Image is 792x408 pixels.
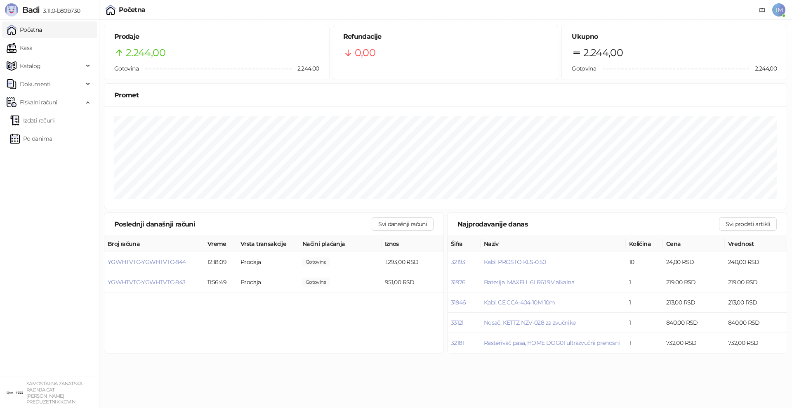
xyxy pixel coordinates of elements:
[26,381,82,405] small: SAMOSTALNA ZANATSKA RADNJA CAT [PERSON_NAME] PREDUZETNIK KOVIN
[372,217,434,231] button: Svi današnji računi
[114,219,372,229] div: Poslednji današnji računi
[114,65,139,72] span: Gotovina
[572,32,777,42] h5: Ukupno
[7,21,42,38] a: Početna
[451,299,466,306] button: 31946
[114,32,319,42] h5: Prodaje
[457,219,719,229] div: Najprodavanije danas
[725,292,787,313] td: 213,00 RSD
[484,278,574,286] button: Baterija, MAXELL 6LR61 9V alkalna
[484,299,555,306] button: Kabl, CE CCA-404-10M 10m
[204,272,237,292] td: 11:56:49
[451,278,466,286] button: 31976
[484,258,546,266] button: Kabl, PROSTO KLS-0.50
[663,252,725,272] td: 24,00 RSD
[572,65,596,72] span: Gotovina
[663,292,725,313] td: 213,00 RSD
[10,112,55,129] a: Izdati računi
[20,94,57,111] span: Fiskalni računi
[725,333,787,353] td: 732,00 RSD
[299,236,382,252] th: Načini plaćanja
[5,3,18,17] img: Logo
[204,252,237,272] td: 12:18:09
[114,90,777,100] div: Promet
[126,45,165,61] span: 2.244,00
[448,236,481,252] th: Šifra
[382,236,443,252] th: Iznos
[451,258,465,266] button: 32193
[382,252,443,272] td: 1.293,00 RSD
[108,278,186,286] button: YGWHTVTC-YGWHTVTC-843
[302,257,330,266] span: 1.293,00
[20,58,41,74] span: Katalog
[484,319,576,326] button: Nosač, KETTZ NZV-028 za zvučnike
[108,258,186,266] button: YGWHTVTC-YGWHTVTC-844
[583,45,623,61] span: 2.244,00
[725,252,787,272] td: 240,00 RSD
[626,272,663,292] td: 1
[451,319,464,326] button: 33121
[626,236,663,252] th: Količina
[756,3,769,17] a: Dokumentacija
[237,252,299,272] td: Prodaja
[20,76,50,92] span: Dokumenti
[725,236,787,252] th: Vrednost
[626,252,663,272] td: 10
[355,45,375,61] span: 0,00
[663,272,725,292] td: 219,00 RSD
[40,7,80,14] span: 3.11.0-b80b730
[725,272,787,292] td: 219,00 RSD
[719,217,777,231] button: Svi prodati artikli
[626,333,663,353] td: 1
[663,313,725,333] td: 840,00 RSD
[119,7,146,13] div: Početna
[663,333,725,353] td: 732,00 RSD
[749,64,777,73] span: 2.244,00
[22,5,40,15] span: Badi
[237,236,299,252] th: Vrsta transakcije
[626,313,663,333] td: 1
[772,3,785,17] span: TM
[237,272,299,292] td: Prodaja
[382,272,443,292] td: 951,00 RSD
[451,339,464,347] button: 32181
[481,236,626,252] th: Naziv
[7,384,23,401] img: 64x64-companyLogo-ae27db6e-dfce-48a1-b68e-83471bd1bffd.png
[484,339,620,347] button: Rasterivač pasa, HOME DOG01 ultrazvučni prenosni
[292,64,319,73] span: 2.244,00
[626,292,663,313] td: 1
[302,278,330,287] span: 951,00
[10,130,52,147] a: Po danima
[343,32,548,42] h5: Refundacije
[7,40,32,56] a: Kasa
[204,236,237,252] th: Vreme
[663,236,725,252] th: Cena
[725,313,787,333] td: 840,00 RSD
[104,236,204,252] th: Broj računa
